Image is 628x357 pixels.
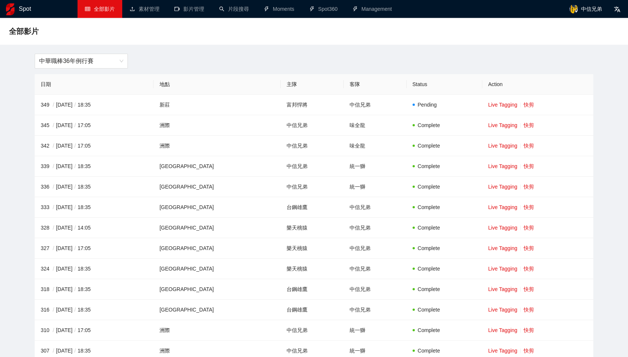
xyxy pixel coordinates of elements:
[51,245,56,251] span: /
[488,348,517,354] a: Live Tagging
[281,279,344,300] td: 台鋼雄鷹
[353,6,392,12] a: thunderboltManagement
[72,143,78,149] span: /
[418,266,440,272] span: Complete
[51,184,56,190] span: /
[344,238,407,259] td: 中信兄弟
[488,327,517,333] a: Live Tagging
[154,95,281,115] td: 新莊
[281,218,344,238] td: 樂天桃猿
[154,197,281,218] td: [GEOGRAPHIC_DATA]
[154,279,281,300] td: [GEOGRAPHIC_DATA]
[281,320,344,341] td: 中信兄弟
[219,6,249,12] a: search片段搜尋
[418,327,440,333] span: Complete
[524,348,534,354] a: 快剪
[488,204,517,210] a: Live Tagging
[418,348,440,354] span: Complete
[524,225,534,231] a: 快剪
[35,279,154,300] td: 318 [DATE] 18:35
[488,266,517,272] a: Live Tagging
[51,122,56,128] span: /
[72,307,78,313] span: /
[488,225,517,231] a: Live Tagging
[72,286,78,292] span: /
[72,327,78,333] span: /
[51,225,56,231] span: /
[35,259,154,279] td: 324 [DATE] 18:35
[569,4,578,13] img: avatar
[281,177,344,197] td: 中信兄弟
[154,136,281,156] td: 洲際
[281,74,344,95] th: 主隊
[488,184,517,190] a: Live Tagging
[51,286,56,292] span: /
[344,115,407,136] td: 味全龍
[524,245,534,251] a: 快剪
[524,266,534,272] a: 快剪
[72,102,78,108] span: /
[418,122,440,128] span: Complete
[72,184,78,190] span: /
[35,115,154,136] td: 345 [DATE] 17:05
[154,74,281,95] th: 地點
[488,286,517,292] a: Live Tagging
[72,122,78,128] span: /
[72,348,78,354] span: /
[418,163,440,169] span: Complete
[344,95,407,115] td: 中信兄弟
[51,327,56,333] span: /
[35,177,154,197] td: 336 [DATE] 18:35
[51,163,56,169] span: /
[344,74,407,95] th: 客隊
[344,197,407,218] td: 中信兄弟
[418,102,437,108] span: Pending
[281,259,344,279] td: 樂天桃猿
[35,95,154,115] td: 349 [DATE] 18:35
[344,259,407,279] td: 中信兄弟
[488,307,517,313] a: Live Tagging
[154,259,281,279] td: [GEOGRAPHIC_DATA]
[524,184,534,190] a: 快剪
[94,6,115,12] span: 全部影片
[35,197,154,218] td: 333 [DATE] 18:35
[51,102,56,108] span: /
[281,156,344,177] td: 中信兄弟
[72,163,78,169] span: /
[524,307,534,313] a: 快剪
[524,327,534,333] a: 快剪
[344,177,407,197] td: 統一獅
[35,156,154,177] td: 339 [DATE] 18:35
[35,136,154,156] td: 342 [DATE] 17:05
[418,143,440,149] span: Complete
[154,320,281,341] td: 洲際
[281,238,344,259] td: 樂天桃猿
[9,25,39,37] span: 全部影片
[72,245,78,251] span: /
[418,225,440,231] span: Complete
[524,102,534,108] a: 快剪
[35,300,154,320] td: 316 [DATE] 18:35
[35,320,154,341] td: 310 [DATE] 17:05
[39,54,123,68] span: 中華職棒36年例行賽
[154,156,281,177] td: [GEOGRAPHIC_DATA]
[418,286,440,292] span: Complete
[524,204,534,210] a: 快剪
[130,6,160,12] a: upload素材管理
[51,348,56,354] span: /
[51,266,56,272] span: /
[524,163,534,169] a: 快剪
[309,6,338,12] a: thunderboltSpot360
[281,136,344,156] td: 中信兄弟
[344,320,407,341] td: 統一獅
[51,307,56,313] span: /
[281,197,344,218] td: 台鋼雄鷹
[344,156,407,177] td: 統一獅
[154,300,281,320] td: [GEOGRAPHIC_DATA]
[264,6,294,12] a: thunderboltMoments
[35,238,154,259] td: 327 [DATE] 17:05
[524,143,534,149] a: 快剪
[344,136,407,156] td: 味全龍
[418,307,440,313] span: Complete
[488,143,517,149] a: Live Tagging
